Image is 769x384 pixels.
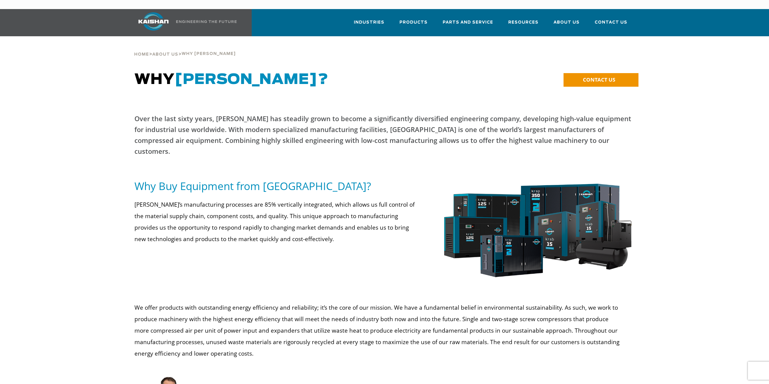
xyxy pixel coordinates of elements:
a: Home [134,51,149,57]
span: Products [399,19,428,26]
span: [PERSON_NAME]? [175,73,328,87]
span: About Us [554,19,580,26]
a: Industries [354,15,384,35]
h5: Why Buy Equipment from [GEOGRAPHIC_DATA]? [134,179,420,193]
a: Kaishan USA [131,9,238,36]
span: Contact Us [595,19,627,26]
span: Why [PERSON_NAME] [182,52,236,56]
a: CONTACT US [564,73,638,87]
p: [PERSON_NAME]’s manufacturing processes are 85% vertically integrated, which allows us full contr... [134,199,420,245]
span: Parts and Service [443,19,493,26]
a: Parts and Service [443,15,493,35]
span: CONTACT US [583,76,615,83]
span: WHY [134,73,328,87]
span: Home [134,53,149,56]
span: About Us [152,53,178,56]
img: krsp [439,179,635,285]
span: Industries [354,19,384,26]
span: Resources [508,19,538,26]
a: Products [399,15,428,35]
div: > > [134,36,236,59]
p: We offer products with outstanding energy efficiency and reliability; it’s the core of our missio... [134,302,623,359]
p: Over the last sixty years, [PERSON_NAME] has steadily grown to become a significantly diversified... [134,113,635,157]
a: About Us [152,51,178,57]
a: Resources [508,15,538,35]
img: Engineering the future [176,20,237,23]
a: Contact Us [595,15,627,35]
a: About Us [554,15,580,35]
img: kaishan logo [131,12,176,31]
